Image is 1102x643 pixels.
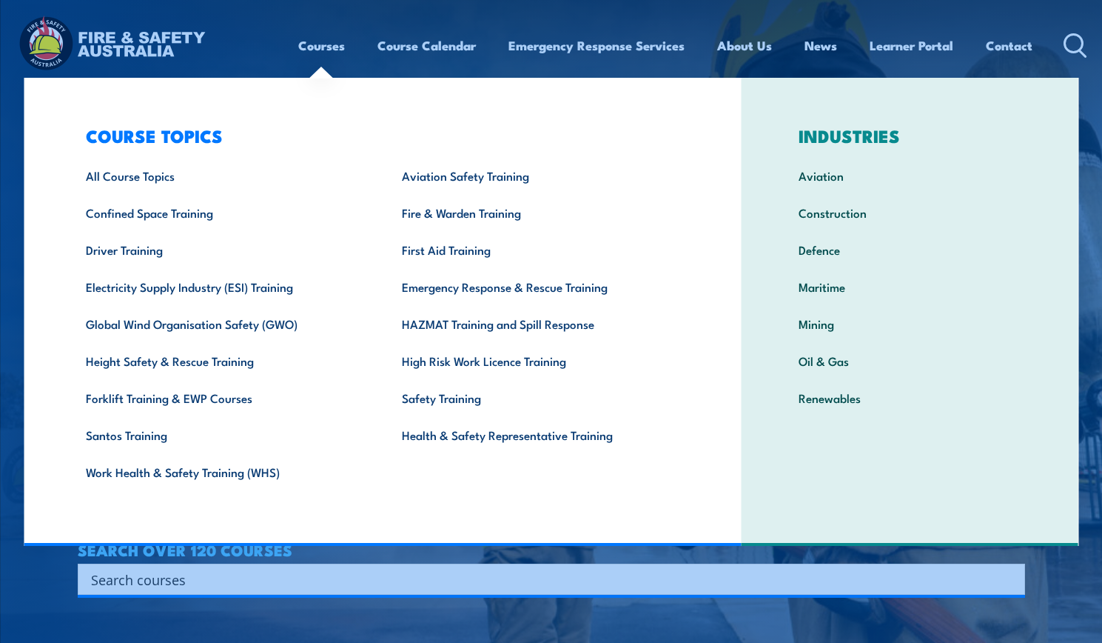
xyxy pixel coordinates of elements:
a: Santos Training [63,416,379,453]
a: Emergency Response Services [508,26,685,65]
button: Search magnifier button [999,569,1020,590]
a: Renewables [776,379,1044,416]
a: Mining [776,305,1044,342]
a: Maritime [776,268,1044,305]
a: Learner Portal [870,26,953,65]
a: Contact [986,26,1032,65]
h3: COURSE TOPICS [63,125,695,146]
a: High Risk Work Licence Training [379,342,695,379]
a: All Course Topics [63,157,379,194]
a: News [804,26,837,65]
form: Search form [94,569,995,590]
a: Electricity Supply Industry (ESI) Training [63,268,379,305]
a: First Aid Training [379,231,695,268]
a: About Us [717,26,772,65]
a: Emergency Response & Rescue Training [379,268,695,305]
a: Aviation [776,157,1044,194]
a: Defence [776,231,1044,268]
a: Confined Space Training [63,194,379,231]
h3: INDUSTRIES [776,125,1044,146]
a: Height Safety & Rescue Training [63,342,379,379]
a: Oil & Gas [776,342,1044,379]
a: Courses [298,26,345,65]
a: Aviation Safety Training [379,157,695,194]
a: Fire & Warden Training [379,194,695,231]
a: Global Wind Organisation Safety (GWO) [63,305,379,342]
a: Construction [776,194,1044,231]
a: HAZMAT Training and Spill Response [379,305,695,342]
a: Work Health & Safety Training (WHS) [63,453,379,490]
a: Forklift Training & EWP Courses [63,379,379,416]
input: Search input [91,568,992,590]
a: Course Calendar [377,26,476,65]
a: Safety Training [379,379,695,416]
h4: SEARCH OVER 120 COURSES [78,542,1025,558]
a: Health & Safety Representative Training [379,416,695,453]
a: Driver Training [63,231,379,268]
